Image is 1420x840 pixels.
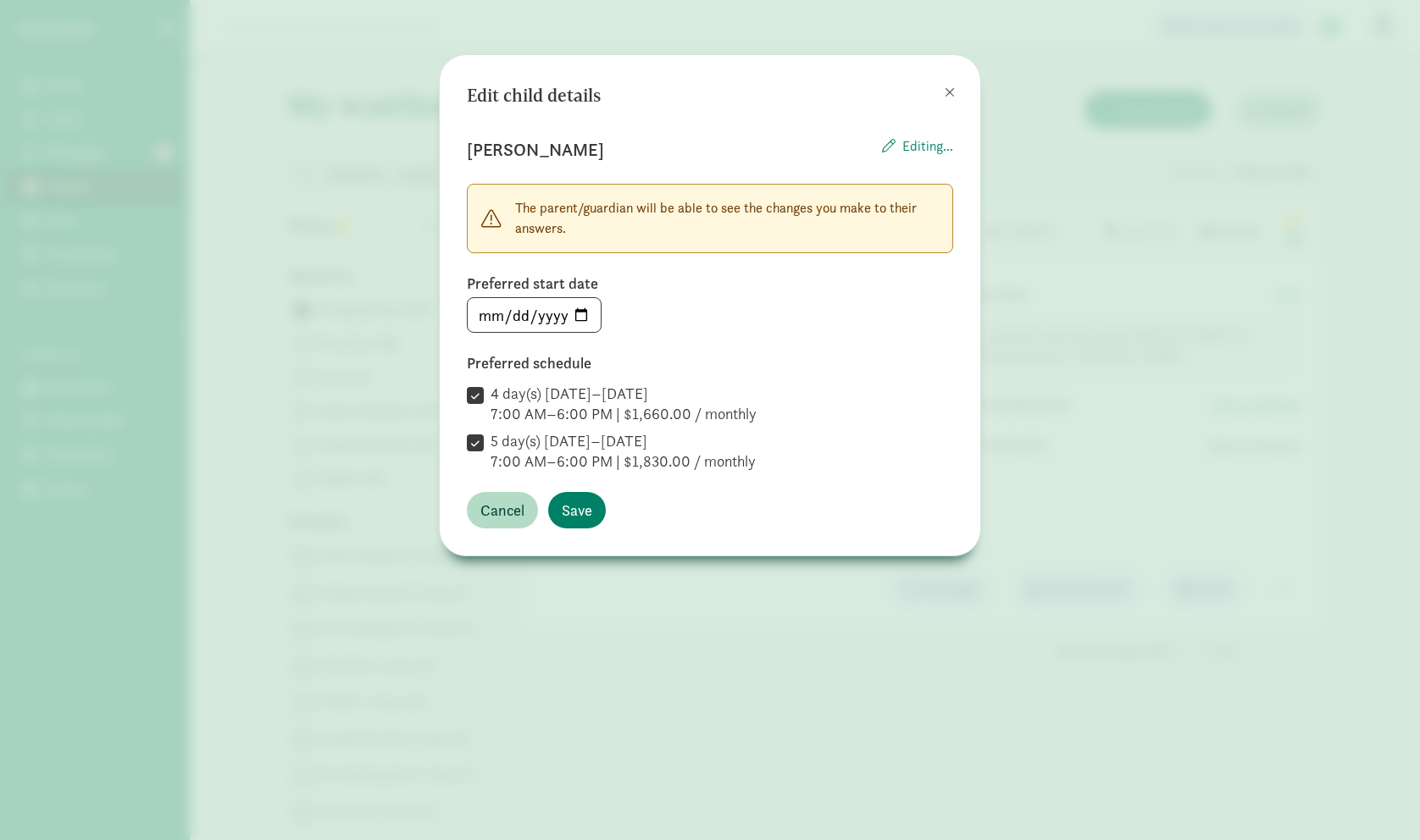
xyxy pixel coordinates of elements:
[491,431,756,451] div: 5 day(s) [DATE]–[DATE]
[467,353,953,373] label: Preferred schedule
[480,499,524,522] span: Cancel
[467,492,538,528] button: Cancel
[491,451,756,472] div: 7:00 AM–6:00 PM | $1,830.00 / monthly
[548,492,606,528] button: Save
[562,499,592,522] span: Save
[467,274,953,294] label: Preferred start date
[467,184,953,253] div: The parent/guardian will be able to see the changes you make to their answers.
[1335,759,1420,840] iframe: Chat Widget
[491,404,757,424] div: 7:00 AM–6:00 PM | $1,660.00 / monthly
[882,136,953,163] div: Editing...
[467,136,603,163] p: [PERSON_NAME]
[467,82,601,109] h3: Edit child details
[491,384,757,404] div: 4 day(s) [DATE]–[DATE]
